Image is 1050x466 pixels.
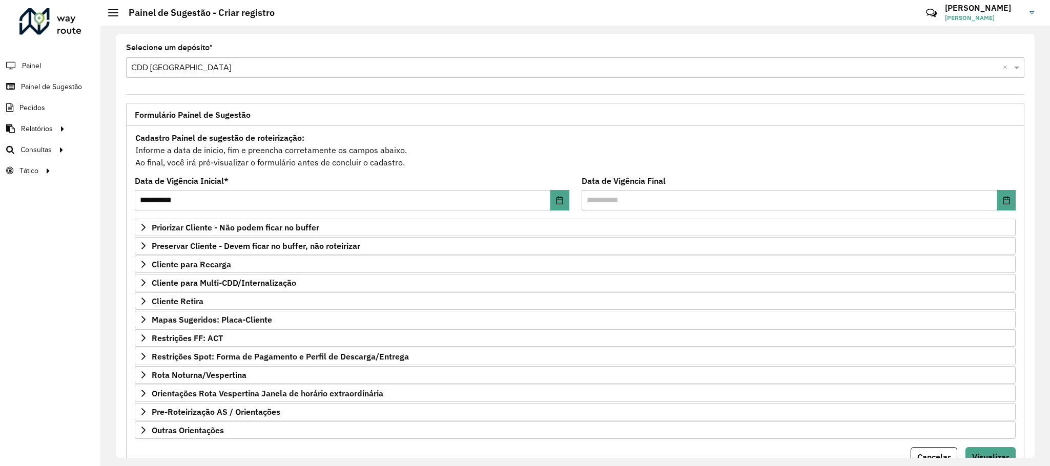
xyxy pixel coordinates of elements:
span: Restrições FF: ACT [152,334,223,342]
a: Cliente para Recarga [135,256,1016,273]
strong: Cadastro Painel de sugestão de roteirização: [135,133,304,143]
span: Pre-Roteirização AS / Orientações [152,408,280,416]
label: Data de Vigência Final [582,175,666,187]
span: Relatórios [21,123,53,134]
span: Consultas [20,144,52,155]
span: Cancelar [917,452,951,462]
button: Choose Date [997,190,1016,210]
span: Formulário Painel de Sugestão [135,111,251,119]
a: Preservar Cliente - Devem ficar no buffer, não roteirizar [135,237,1016,255]
label: Selecione um depósito [126,41,213,54]
span: Tático [19,165,38,176]
label: Data de Vigência Inicial [135,175,229,187]
span: Cliente para Recarga [152,260,231,268]
span: Cliente para Multi-CDD/Internalização [152,279,296,287]
a: Mapas Sugeridos: Placa-Cliente [135,311,1016,328]
a: Outras Orientações [135,421,1016,439]
span: Rota Noturna/Vespertina [152,371,246,379]
span: Mapas Sugeridos: Placa-Cliente [152,315,272,324]
span: Pedidos [19,102,45,113]
div: Informe a data de inicio, fim e preencha corretamente os campos abaixo. Ao final, você irá pré-vi... [135,131,1016,169]
span: Orientações Rota Vespertina Janela de horário extraordinária [152,389,383,397]
h2: Painel de Sugestão - Criar registro [118,7,275,18]
span: Cliente Retira [152,297,203,305]
span: Restrições Spot: Forma de Pagamento e Perfil de Descarga/Entrega [152,352,409,361]
button: Choose Date [550,190,569,210]
a: Cliente Retira [135,292,1016,310]
span: Visualizar [972,452,1009,462]
h3: [PERSON_NAME] [945,3,1022,13]
span: Outras Orientações [152,426,224,434]
a: Restrições Spot: Forma de Pagamento e Perfil de Descarga/Entrega [135,348,1016,365]
span: Clear all [1003,61,1012,74]
span: Painel de Sugestão [21,81,82,92]
span: [PERSON_NAME] [945,13,1022,23]
a: Restrições FF: ACT [135,329,1016,347]
a: Rota Noturna/Vespertina [135,366,1016,384]
a: Contato Rápido [920,2,942,24]
span: Painel [22,60,41,71]
span: Priorizar Cliente - Não podem ficar no buffer [152,223,319,231]
a: Priorizar Cliente - Não podem ficar no buffer [135,219,1016,236]
a: Pre-Roteirização AS / Orientações [135,403,1016,420]
a: Orientações Rota Vespertina Janela de horário extraordinária [135,385,1016,402]
span: Preservar Cliente - Devem ficar no buffer, não roteirizar [152,242,360,250]
a: Cliente para Multi-CDD/Internalização [135,274,1016,291]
